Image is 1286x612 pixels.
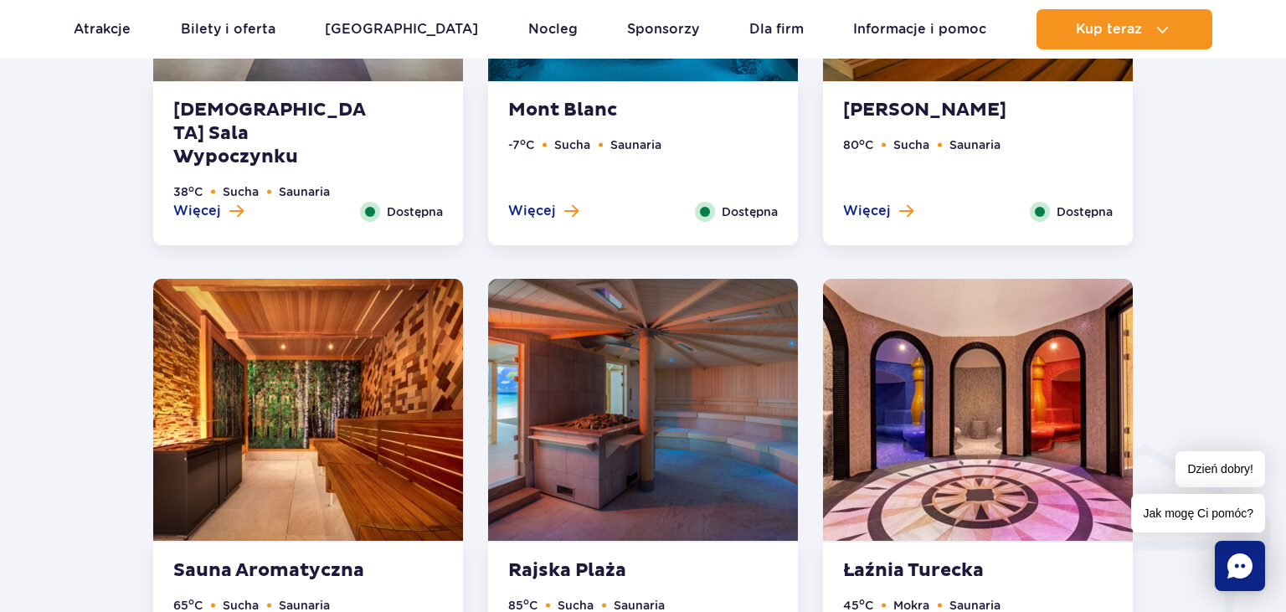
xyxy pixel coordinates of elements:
sup: o [859,136,865,147]
a: Informacje i pomoc [853,9,986,49]
li: 38 C [173,183,203,201]
strong: Mont Blanc [508,99,711,122]
sup: o [188,183,194,194]
li: Sucha [893,136,929,154]
li: -7 C [508,136,534,154]
span: Dostępna [387,203,443,221]
img: Aroma Sauna [153,279,463,541]
span: Dostępna [1057,203,1113,221]
sup: o [188,596,194,607]
button: Więcej [173,202,244,220]
a: Sponsorzy [627,9,699,49]
strong: Rajska Plaża [508,559,711,583]
li: Saunaria [279,183,330,201]
li: Sucha [554,136,590,154]
sup: o [859,596,865,607]
strong: [PERSON_NAME] [843,99,1046,122]
sup: o [520,136,526,147]
button: Kup teraz [1037,9,1212,49]
div: Chat [1215,541,1265,591]
a: Bilety i oferta [181,9,275,49]
strong: Sauna Aromatyczna [173,559,376,583]
span: Dostępna [722,203,778,221]
button: Więcej [843,202,913,220]
button: Więcej [508,202,579,220]
img: Turkish Sauna [823,279,1133,541]
span: Więcej [173,202,221,220]
a: Atrakcje [74,9,131,49]
strong: Łaźnia Turecka [843,559,1046,583]
span: Więcej [508,202,556,220]
span: Jak mogę Ci pomóc? [1131,494,1265,532]
li: 80 C [843,136,873,154]
a: Nocleg [528,9,578,49]
a: [GEOGRAPHIC_DATA] [325,9,478,49]
span: Dzień dobry! [1175,451,1265,487]
span: Kup teraz [1076,22,1142,37]
sup: o [523,596,529,607]
li: Saunaria [949,136,1001,154]
span: Więcej [843,202,891,220]
img: Maledive Sauna [488,279,798,541]
a: Dla firm [749,9,804,49]
strong: [DEMOGRAPHIC_DATA] Sala Wypoczynku [173,99,376,169]
li: Sucha [223,183,259,201]
li: Saunaria [610,136,661,154]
